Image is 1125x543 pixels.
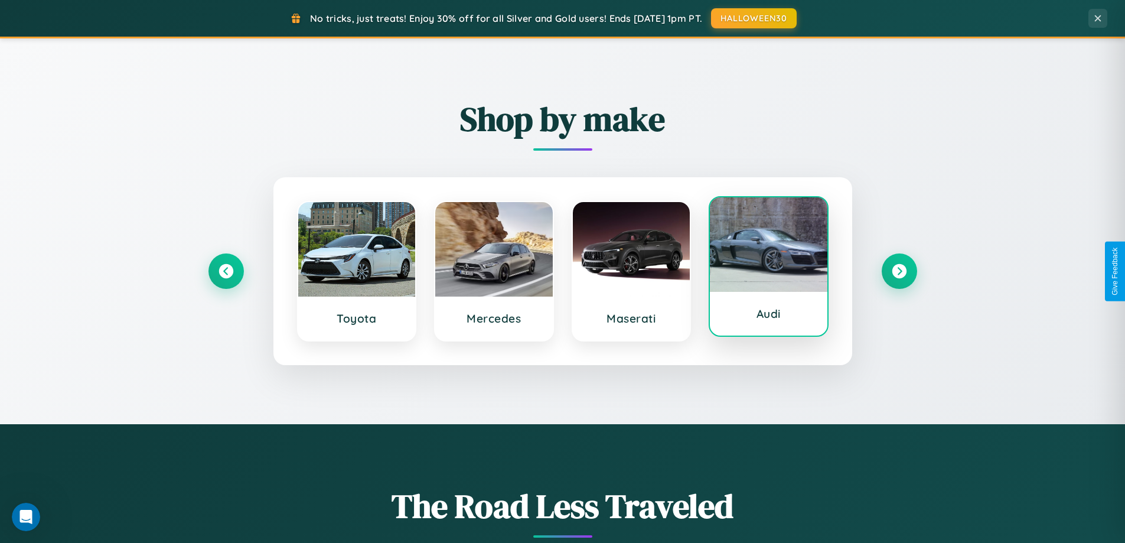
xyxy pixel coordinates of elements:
[585,311,679,326] h3: Maserati
[1111,248,1119,295] div: Give Feedback
[447,311,541,326] h3: Mercedes
[310,12,702,24] span: No tricks, just treats! Enjoy 30% off for all Silver and Gold users! Ends [DATE] 1pm PT.
[310,311,404,326] h3: Toyota
[711,8,797,28] button: HALLOWEEN30
[12,503,40,531] iframe: Intercom live chat
[208,483,917,529] h1: The Road Less Traveled
[208,96,917,142] h2: Shop by make
[722,307,816,321] h3: Audi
